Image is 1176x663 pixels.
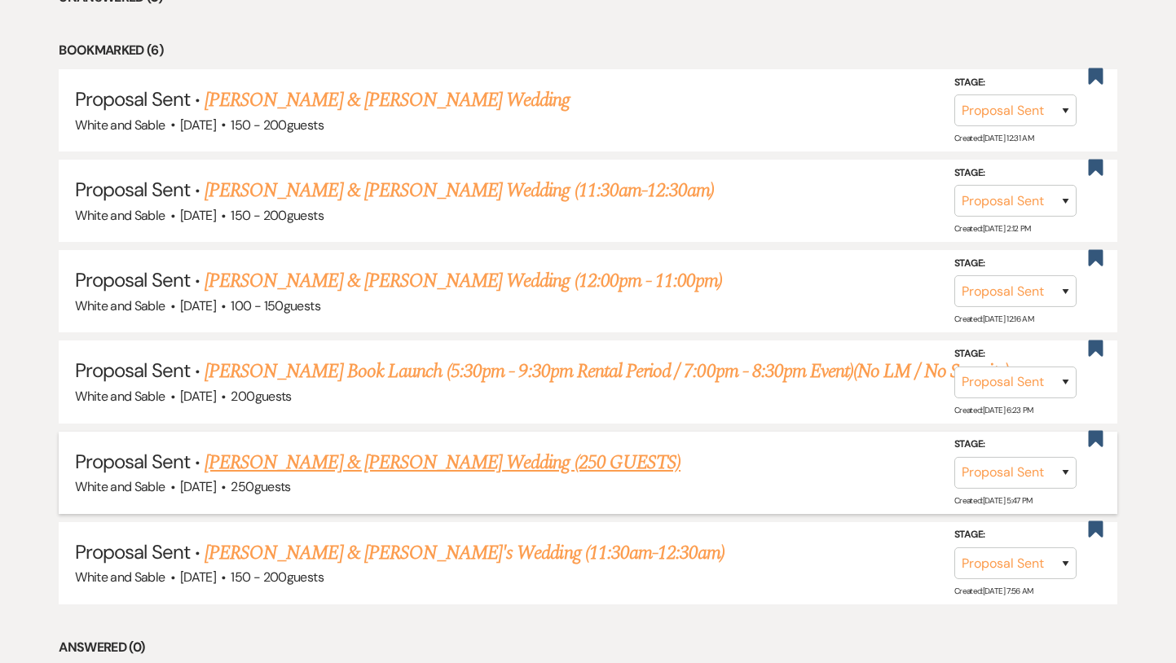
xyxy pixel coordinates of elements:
span: 150 - 200 guests [231,569,323,586]
span: Created: [DATE] 5:47 PM [954,495,1033,506]
span: Proposal Sent [75,449,190,474]
span: 100 - 150 guests [231,297,319,314]
span: [DATE] [180,207,216,224]
label: Stage: [954,436,1077,454]
label: Stage: [954,255,1077,273]
span: White and Sable [75,207,165,224]
span: Created: [DATE] 7:56 AM [954,586,1033,596]
a: [PERSON_NAME] & [PERSON_NAME] Wedding (12:00pm - 11:00pm) [205,266,722,296]
span: 150 - 200 guests [231,207,323,224]
span: Created: [DATE] 6:23 PM [954,405,1033,415]
span: Proposal Sent [75,86,190,112]
a: [PERSON_NAME] & [PERSON_NAME] Wedding (11:30am-12:30am) [205,176,714,205]
span: 150 - 200 guests [231,116,323,134]
label: Stage: [954,345,1077,363]
span: White and Sable [75,388,165,405]
a: [PERSON_NAME] & [PERSON_NAME] Wedding [205,86,570,115]
li: Bookmarked (6) [59,40,1117,61]
span: Proposal Sent [75,177,190,202]
li: Answered (0) [59,637,1117,658]
span: [DATE] [180,388,216,405]
label: Stage: [954,526,1077,544]
span: White and Sable [75,116,165,134]
span: Proposal Sent [75,358,190,383]
span: 200 guests [231,388,291,405]
a: [PERSON_NAME] Book Launch (5:30pm - 9:30pm Rental Period / 7:00pm - 8:30pm Event)(No LM / No Secu... [205,357,1009,386]
a: [PERSON_NAME] & [PERSON_NAME] Wedding (250 GUESTS) [205,448,680,477]
span: 250 guests [231,478,290,495]
span: White and Sable [75,297,165,314]
span: [DATE] [180,297,216,314]
span: Proposal Sent [75,267,190,292]
span: White and Sable [75,569,165,586]
span: White and Sable [75,478,165,495]
span: Created: [DATE] 2:12 PM [954,223,1031,234]
span: Proposal Sent [75,539,190,564]
span: [DATE] [180,116,216,134]
span: [DATE] [180,478,216,495]
span: Created: [DATE] 12:31 AM [954,133,1033,143]
label: Stage: [954,73,1077,91]
a: [PERSON_NAME] & [PERSON_NAME]'s Wedding (11:30am-12:30am) [205,538,725,568]
label: Stage: [954,165,1077,182]
span: Created: [DATE] 12:16 AM [954,314,1033,324]
span: [DATE] [180,569,216,586]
